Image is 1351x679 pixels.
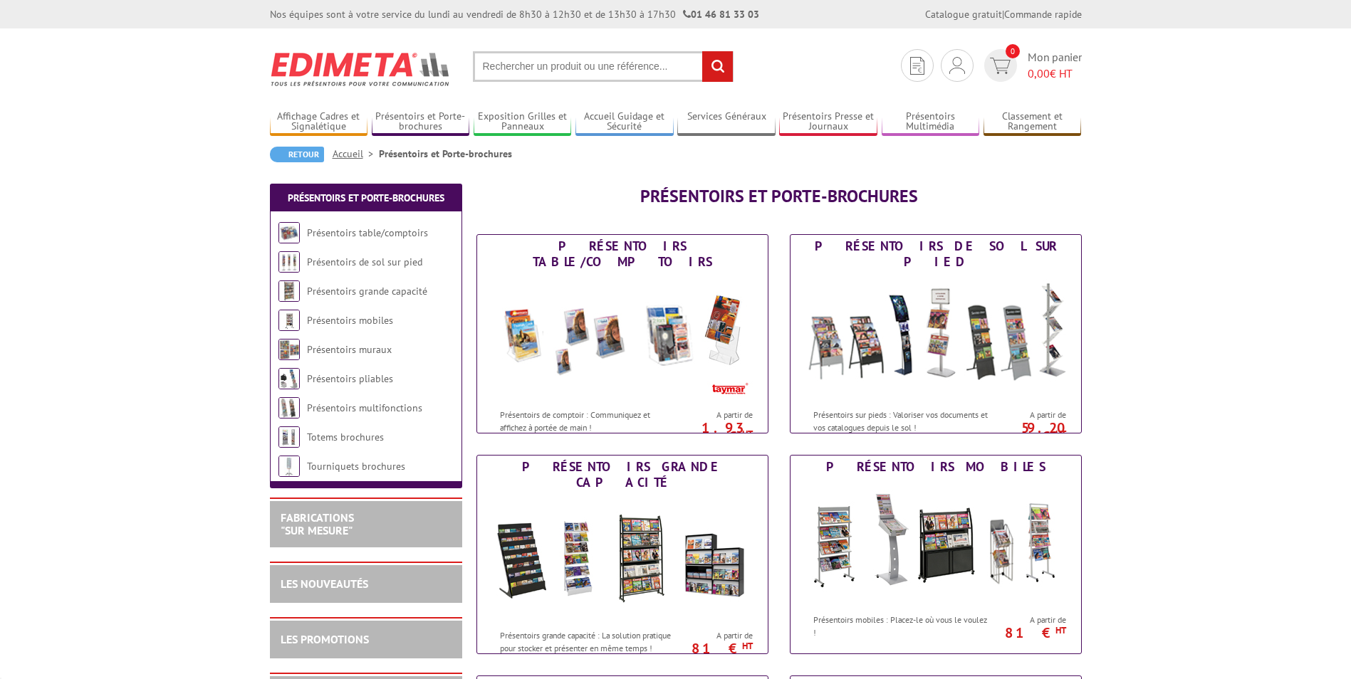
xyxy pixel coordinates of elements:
p: 1.93 € [673,423,753,441]
a: Commande rapide [1004,8,1082,21]
a: Catalogue gratuit [925,8,1002,21]
a: LES NOUVEAUTÉS [281,577,368,591]
a: Services Généraux [677,110,776,134]
a: LES PROMOTIONS [281,632,369,646]
a: Accueil [333,147,379,160]
p: Présentoirs sur pieds : Valoriser vos documents et vos catalogues depuis le sol ! [813,409,990,433]
a: Présentoirs Presse et Journaux [779,110,877,134]
span: A partir de [993,409,1066,421]
p: Présentoirs de comptoir : Communiquez et affichez à portée de main ! [500,409,677,433]
img: devis rapide [949,57,965,74]
a: Présentoirs de sol sur pied [307,256,422,268]
h1: Présentoirs et Porte-brochures [476,187,1082,206]
sup: HT [1055,624,1066,636]
img: Présentoirs pliables [278,368,300,389]
span: A partir de [680,409,753,421]
img: Présentoirs grande capacité [278,280,300,302]
div: Présentoirs de sol sur pied [794,238,1078,270]
a: devis rapide 0 Mon panier 0,00€ HT [981,49,1082,82]
input: Rechercher un produit ou une référence... [473,51,734,82]
a: Affichage Cadres et Signalétique [270,110,368,134]
li: Présentoirs et Porte-brochures [379,147,512,161]
p: 59.20 € [986,423,1066,441]
a: Présentoirs table/comptoirs [307,226,428,239]
p: 81 € [673,644,753,653]
img: devis rapide [910,57,924,75]
a: Présentoirs mobiles [307,314,393,327]
span: 0 [1006,44,1020,58]
a: Présentoirs table/comptoirs Présentoirs table/comptoirs Présentoirs de comptoir : Communiquez et ... [476,234,768,433]
a: FABRICATIONS"Sur Mesure" [281,510,354,537]
span: 0,00 [1028,66,1050,80]
img: Présentoirs grande capacité [491,494,754,622]
img: devis rapide [990,58,1011,74]
div: | [925,7,1082,21]
div: Nos équipes sont à votre service du lundi au vendredi de 8h30 à 12h30 et de 13h30 à 17h30 [270,7,759,21]
img: Présentoirs muraux [278,339,300,360]
a: Présentoirs et Porte-brochures [372,110,470,134]
p: Présentoirs grande capacité : La solution pratique pour stocker et présenter en même temps ! [500,629,677,653]
a: Tourniquets brochures [307,460,405,473]
strong: 01 46 81 33 03 [683,8,759,21]
input: rechercher [702,51,733,82]
img: Présentoirs table/comptoirs [278,222,300,243]
span: A partir de [680,630,753,641]
img: Totems brochures [278,426,300,448]
div: Présentoirs mobiles [794,459,1078,475]
img: Présentoirs de sol sur pied [804,273,1068,401]
a: Totems brochures [307,431,384,443]
a: Présentoirs muraux [307,343,392,356]
span: € HT [1028,65,1082,82]
img: Edimeta [270,43,452,95]
a: Présentoirs et Porte-brochures [288,191,444,204]
img: Présentoirs mobiles [804,478,1068,606]
a: Classement et Rangement [984,110,1082,134]
div: Présentoirs grande capacité [481,459,764,490]
a: Présentoirs grande capacité [307,285,427,298]
div: Présentoirs table/comptoirs [481,238,764,270]
a: Accueil Guidage et Sécurité [575,110,674,134]
a: Présentoirs grande capacité Présentoirs grande capacité Présentoirs grande capacité : La solution... [476,455,768,654]
p: 81 € [986,628,1066,637]
a: Retour [270,147,324,162]
a: Présentoirs Multimédia [882,110,980,134]
sup: HT [742,428,753,440]
p: Présentoirs mobiles : Placez-le où vous le voulez ! [813,614,990,638]
sup: HT [742,640,753,652]
img: Présentoirs mobiles [278,310,300,331]
span: Mon panier [1028,49,1082,82]
a: Présentoirs mobiles Présentoirs mobiles Présentoirs mobiles : Placez-le où vous le voulez ! A par... [790,455,1082,654]
a: Exposition Grilles et Panneaux [474,110,572,134]
a: Présentoirs de sol sur pied Présentoirs de sol sur pied Présentoirs sur pieds : Valoriser vos doc... [790,234,1082,433]
img: Tourniquets brochures [278,456,300,477]
sup: HT [1055,428,1066,440]
img: Présentoirs de sol sur pied [278,251,300,273]
span: A partir de [993,614,1066,626]
img: Présentoirs table/comptoirs [491,273,754,401]
img: Présentoirs multifonctions [278,397,300,419]
a: Présentoirs pliables [307,372,393,385]
a: Présentoirs multifonctions [307,401,422,414]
